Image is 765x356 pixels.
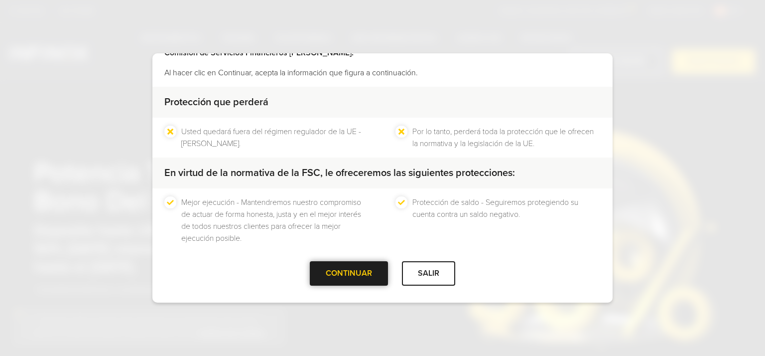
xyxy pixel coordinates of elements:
[164,67,601,79] p: Al hacer clic en Continuar, acepta la información que figura a continuación.
[181,196,370,244] li: Mejor ejecución - Mantendremos nuestro compromiso de actuar de forma honesta, justa y en el mejor...
[412,196,601,244] li: Protección de saldo - Seguiremos protegiendo su cuenta contra un saldo negativo.
[412,126,601,150] li: Por lo tanto, perderá toda la protección que le ofrecen la normativa y la legislación de la UE.
[164,167,515,179] strong: En virtud de la normativa de la FSC, le ofreceremos las siguientes protecciones:
[181,126,370,150] li: Usted quedará fuera del régimen regulador de la UE - [PERSON_NAME].
[402,261,455,286] div: SALIR
[310,261,388,286] div: CONTINUAR
[164,96,268,108] strong: Protección que perderá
